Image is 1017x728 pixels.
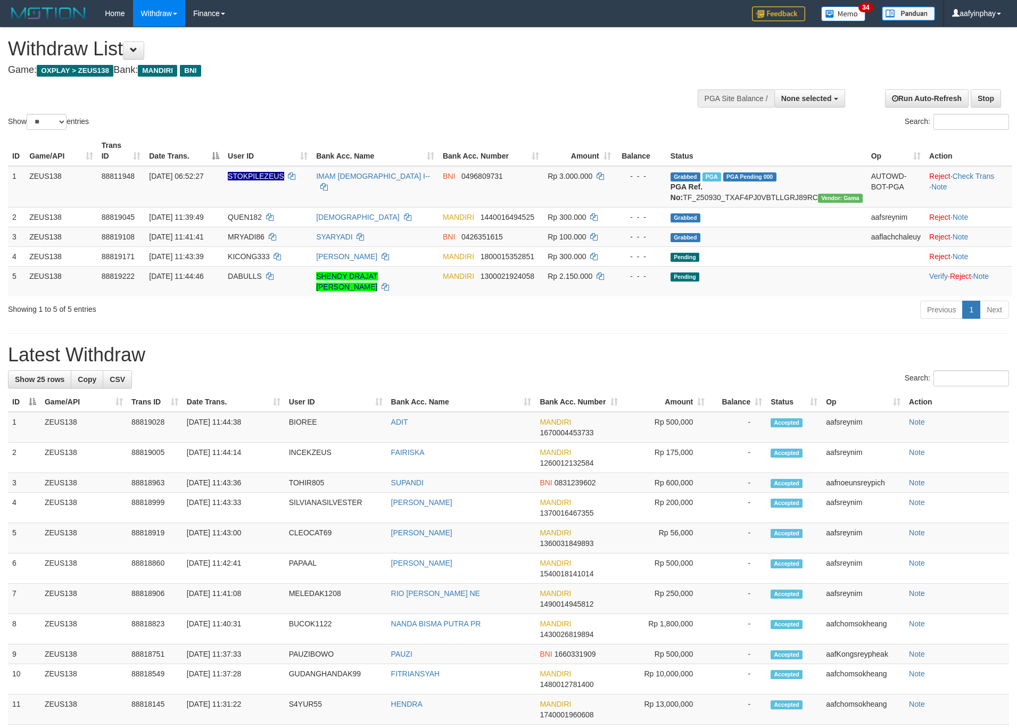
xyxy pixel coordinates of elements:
[671,272,699,282] span: Pending
[909,448,925,457] a: Note
[909,650,925,658] a: Note
[183,664,285,694] td: [DATE] 11:37:28
[183,584,285,614] td: [DATE] 11:41:08
[8,644,40,664] td: 9
[25,136,97,166] th: Game/API: activate to sort column ascending
[540,710,593,719] span: Copy 1740001960608 to clipboard
[822,614,905,644] td: aafchomsokheang
[540,509,593,517] span: Copy 1370016467355 to clipboard
[8,65,667,76] h4: Game: Bank:
[8,392,40,412] th: ID: activate to sort column descending
[666,136,867,166] th: Status
[973,272,989,280] a: Note
[771,449,803,458] span: Accepted
[548,233,586,241] span: Rp 100.000
[285,614,387,644] td: BUCOK1122
[110,375,125,384] span: CSV
[312,136,439,166] th: Bank Acc. Name: activate to sort column ascending
[619,271,662,282] div: - - -
[933,370,1009,386] input: Search:
[925,246,1012,266] td: ·
[709,523,766,553] td: -
[102,233,135,241] span: 88819108
[548,272,592,280] span: Rp 2.150.000
[127,523,183,553] td: 88818919
[183,694,285,725] td: [DATE] 11:31:22
[127,664,183,694] td: 88818549
[540,528,571,537] span: MANDIRI
[622,392,709,412] th: Amount: activate to sort column ascending
[540,680,593,689] span: Copy 1480012781400 to clipboard
[127,584,183,614] td: 88818906
[443,272,474,280] span: MANDIRI
[228,272,262,280] span: DABULLS
[909,528,925,537] a: Note
[909,559,925,567] a: Note
[622,412,709,443] td: Rp 500,000
[443,233,455,241] span: BNI
[771,590,803,599] span: Accepted
[285,523,387,553] td: CLEOCAT69
[228,172,284,180] span: Nama rekening ada tanda titik/strip, harap diedit
[709,584,766,614] td: -
[671,213,700,222] span: Grabbed
[127,644,183,664] td: 88818751
[929,172,950,180] a: Reject
[391,448,425,457] a: FAIRISKA
[180,65,201,77] span: BNI
[619,212,662,222] div: - - -
[709,553,766,584] td: -
[822,553,905,584] td: aafsreynim
[183,644,285,664] td: [DATE] 11:37:33
[702,172,721,181] span: Marked by aafsreyleap
[183,493,285,523] td: [DATE] 11:43:33
[127,412,183,443] td: 88819028
[8,614,40,644] td: 8
[183,443,285,473] td: [DATE] 11:44:14
[909,478,925,487] a: Note
[316,252,377,261] a: [PERSON_NAME]
[822,443,905,473] td: aafsreynim
[909,669,925,678] a: Note
[149,272,203,280] span: [DATE] 11:44:46
[149,252,203,261] span: [DATE] 11:43:39
[149,233,203,241] span: [DATE] 11:41:41
[920,301,963,319] a: Previous
[316,172,430,180] a: IMAM [DEMOGRAPHIC_DATA] I--
[8,5,89,21] img: MOTION_logo.png
[27,114,67,130] select: Showentries
[752,6,805,21] img: Feedback.jpg
[540,700,571,708] span: MANDIRI
[885,89,969,107] a: Run Auto-Refresh
[8,370,71,388] a: Show 25 rows
[671,183,702,202] b: PGA Ref. No:
[8,227,25,246] td: 3
[387,392,536,412] th: Bank Acc. Name: activate to sort column ascending
[103,370,132,388] a: CSV
[8,114,89,130] label: Show entries
[622,473,709,493] td: Rp 600,000
[40,493,127,523] td: ZEUS138
[316,233,352,241] a: SYARYADI
[619,251,662,262] div: - - -
[8,553,40,584] td: 6
[481,272,534,280] span: Copy 1300021924058 to clipboard
[102,272,135,280] span: 88819222
[909,700,925,708] a: Note
[709,392,766,412] th: Balance: activate to sort column ascending
[555,478,596,487] span: Copy 0831239602 to clipboard
[540,669,571,678] span: MANDIRI
[391,559,452,567] a: [PERSON_NAME]
[391,498,452,507] a: [PERSON_NAME]
[822,493,905,523] td: aafsreynim
[909,498,925,507] a: Note
[25,227,97,246] td: ZEUS138
[25,166,97,208] td: ZEUS138
[962,301,980,319] a: 1
[622,614,709,644] td: Rp 1,800,000
[925,136,1012,166] th: Action
[224,136,312,166] th: User ID: activate to sort column ascending
[228,233,264,241] span: MRYADI86
[929,233,950,241] a: Reject
[285,443,387,473] td: INCEKZEUS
